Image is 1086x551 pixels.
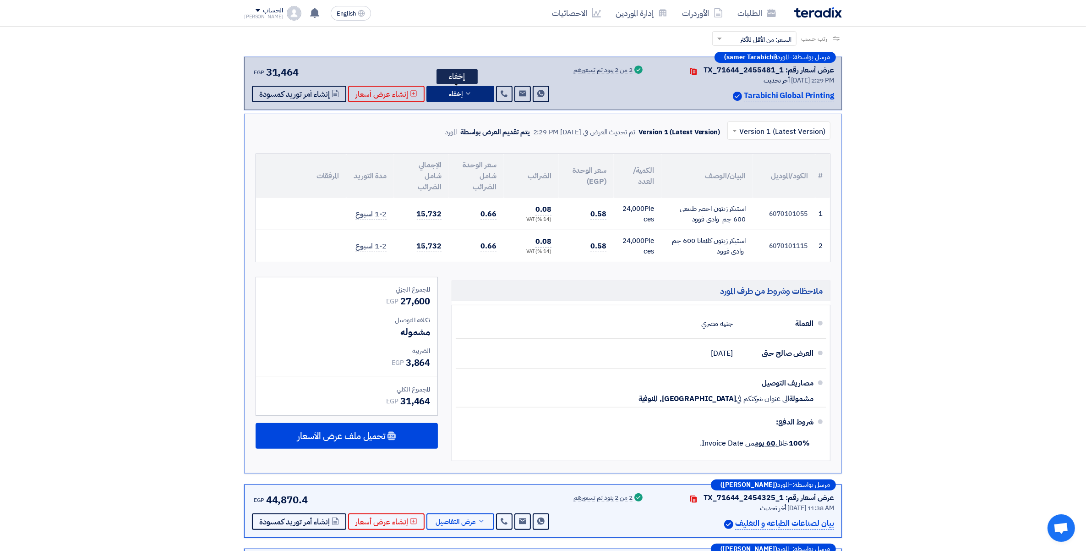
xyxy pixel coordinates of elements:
div: تكلفه التوصيل [263,315,430,325]
div: (14 %) VAT [511,248,551,256]
span: مرسل بواسطة: [792,54,830,61]
span: [DATE] [711,349,733,358]
div: 2 من 2 بنود تم تسعيرهم [573,495,633,502]
img: Verified Account [724,520,733,529]
span: مشمولة [790,394,813,403]
span: 0.66 [480,209,497,220]
span: EGP [392,358,404,368]
td: 6070101115 [753,230,815,262]
div: العملة [740,313,813,335]
span: EGP [386,397,398,406]
button: إنشاء عرض أسعار [348,513,425,530]
div: Version 1 (Latest Version) [639,127,720,138]
span: [DATE] 2:29 PM [791,76,834,85]
div: (14 %) VAT [511,216,551,224]
span: 27,600 [400,294,430,308]
span: الى عنوان شركتكم في [736,394,789,403]
td: Pieces [614,198,661,230]
button: English [331,6,371,21]
span: رتب حسب [801,34,827,44]
th: البيان/الوصف [661,154,753,198]
button: إخفاء [426,86,494,102]
b: ([PERSON_NAME]) [720,482,777,488]
div: 2 من 2 بنود تم تسعيرهم [573,67,633,74]
th: # [815,154,830,198]
td: Pieces [614,230,661,262]
span: 31,464 [400,394,430,408]
span: 0.66 [480,241,497,252]
span: [DATE] 11:38 AM [787,503,834,513]
img: profile_test.png [287,6,301,21]
button: إنشاء عرض أسعار [348,86,425,102]
button: إنشاء أمر توريد كمسودة [252,86,346,102]
span: 0.58 [590,241,606,252]
span: 3,864 [406,356,431,369]
td: 2 [815,230,830,262]
th: الإجمالي شامل الضرائب [394,154,449,198]
strong: 100% [789,438,810,449]
div: [PERSON_NAME] [244,14,283,19]
div: إخفاء [437,69,478,84]
div: تم تحديث العرض في [DATE] 2:29 PM [533,127,635,138]
span: EGP [254,68,264,77]
span: مشموله [400,325,430,339]
span: 15,732 [417,241,442,252]
img: Verified Account [733,92,742,101]
div: – [715,52,836,63]
span: [GEOGRAPHIC_DATA], المنوفية [639,394,736,403]
span: إنشاء عرض أسعار [355,518,408,525]
img: Teradix logo [794,7,842,18]
a: الطلبات [730,2,783,24]
div: المجموع الجزئي [263,285,430,294]
span: المورد [777,54,789,61]
u: 60 يوم [755,438,775,449]
span: 0.08 [535,236,551,248]
div: جنيه مصري [701,315,733,332]
span: إنشاء أمر توريد كمسودة [259,518,330,525]
div: عرض أسعار رقم: TX_71644_2455481_1 [704,65,834,76]
span: خلال من Invoice Date. [700,438,810,449]
div: عرض أسعار رقم: TX_71644_2454325_1 [704,492,834,503]
th: الضرائب [504,154,559,198]
span: EGP [386,297,398,306]
th: سعر الوحدة (EGP) [559,154,614,198]
span: المورد [777,482,789,488]
div: العرض صالح حتى [740,342,813,364]
th: سعر الوحدة شامل الضرائب [449,154,504,198]
div: المورد [445,127,457,138]
td: 1 [815,198,830,230]
div: استيكر زيتون اخضر طبيعى 600 جم وادى فوود [669,204,746,224]
span: تحميل ملف عرض الأسعار [297,432,385,440]
button: عرض التفاصيل [426,513,494,530]
b: (ٍsamer Tarabichi) [724,54,777,61]
p: بيان لصناعات الطباعه و التغليف [735,518,834,530]
span: 0.08 [535,204,551,215]
span: إخفاء [449,91,463,98]
span: 1-2 اسبوع [355,209,387,220]
h5: ملاحظات وشروط من طرف المورد [452,281,830,301]
span: إنشاء أمر توريد كمسودة [259,91,330,98]
span: 24,000 [622,236,644,246]
th: الكود/الموديل [753,154,815,198]
span: 0.58 [590,209,606,220]
span: إنشاء عرض أسعار [355,91,408,98]
a: إدارة الموردين [608,2,675,24]
div: شروط الدفع: [470,411,813,433]
span: عرض التفاصيل [436,518,476,525]
button: إنشاء أمر توريد كمسودة [252,513,346,530]
span: السعر: من الأقل للأكثر [740,35,791,44]
div: الضريبة [263,346,430,356]
a: الأوردرات [675,2,730,24]
div: استيكر زيتون كلاماتا 600 جم وادى فوود [669,236,746,256]
div: Open chat [1048,514,1075,542]
span: أخر تحديث [764,76,790,85]
a: الاحصائيات [545,2,608,24]
span: مرسل بواسطة: [792,482,830,488]
span: 24,000 [622,204,644,214]
span: EGP [254,496,264,504]
p: Tarabichi Global Printing [744,90,834,102]
div: يتم تقديم العرض بواسطة [460,127,529,138]
span: 31,464 [266,65,299,80]
div: الحساب [263,7,283,15]
span: 1-2 اسبوع [355,241,387,252]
